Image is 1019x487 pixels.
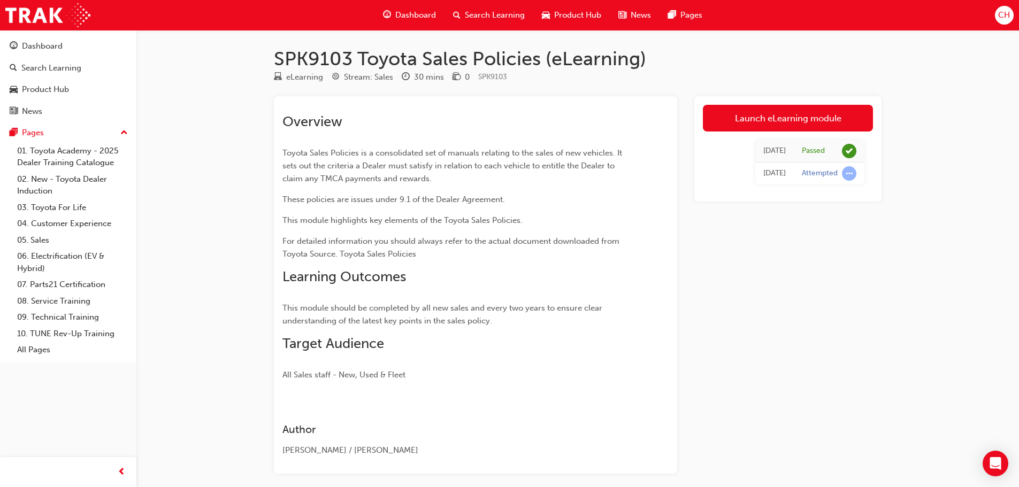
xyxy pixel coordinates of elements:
[10,64,17,73] span: search-icon
[282,303,604,326] span: This module should be completed by all new sales and every two years to ensure clear understandin...
[13,143,132,171] a: 01. Toyota Academy - 2025 Dealer Training Catalogue
[10,128,18,138] span: pages-icon
[13,232,132,249] a: 05. Sales
[542,9,550,22] span: car-icon
[402,73,410,82] span: clock-icon
[374,4,445,26] a: guage-iconDashboard
[4,123,132,143] button: Pages
[22,83,69,96] div: Product Hub
[13,276,132,293] a: 07. Parts21 Certification
[10,107,18,117] span: news-icon
[282,148,624,183] span: Toyota Sales Policies is a consolidated set of manuals relating to the sales of new vehicles. It ...
[414,71,444,83] div: 30 mins
[13,342,132,358] a: All Pages
[383,9,391,22] span: guage-icon
[5,3,90,27] img: Trak
[13,171,132,199] a: 02. New - Toyota Dealer Induction
[282,370,405,380] span: All Sales staff - New, Used & Fleet
[13,293,132,310] a: 08. Service Training
[618,9,626,22] span: news-icon
[763,167,786,180] div: Thu Aug 28 2025 10:39:10 GMT+1000 (Australian Eastern Standard Time)
[274,71,323,84] div: Type
[610,4,660,26] a: news-iconNews
[453,73,461,82] span: money-icon
[660,4,711,26] a: pages-iconPages
[282,268,406,285] span: Learning Outcomes
[4,36,132,56] a: Dashboard
[282,236,622,259] span: For detailed information you should always refer to the actual document downloaded from Toyota So...
[332,73,340,82] span: target-icon
[453,9,461,22] span: search-icon
[282,335,384,352] span: Target Audience
[13,215,132,232] a: 04. Customer Experience
[402,71,444,84] div: Duration
[274,47,882,71] h1: SPK9103 Toyota Sales Policies (eLearning)
[120,126,128,140] span: up-icon
[13,309,132,326] a: 09. Technical Training
[802,168,838,179] div: Attempted
[465,71,470,83] div: 0
[274,73,282,82] span: learningResourceType_ELEARNING-icon
[4,80,132,99] a: Product Hub
[13,199,132,216] a: 03. Toyota For Life
[445,4,533,26] a: search-iconSearch Learning
[453,71,470,84] div: Price
[13,248,132,276] a: 06. Electrification (EV & Hybrid)
[282,444,630,457] div: [PERSON_NAME] / [PERSON_NAME]
[21,62,81,74] div: Search Learning
[13,326,132,342] a: 10. TUNE Rev-Up Training
[631,9,651,21] span: News
[22,127,44,139] div: Pages
[118,466,126,479] span: prev-icon
[332,71,393,84] div: Stream
[4,102,132,121] a: News
[983,451,1008,476] div: Open Intercom Messenger
[763,145,786,157] div: Thu Aug 28 2025 10:49:15 GMT+1000 (Australian Eastern Standard Time)
[4,34,132,123] button: DashboardSearch LearningProduct HubNews
[842,144,856,158] span: learningRecordVerb_PASS-icon
[286,71,323,83] div: eLearning
[802,146,825,156] div: Passed
[10,42,18,51] span: guage-icon
[22,105,42,118] div: News
[703,105,873,132] a: Launch eLearning module
[282,215,523,225] span: This module highlights key elements of the Toyota Sales Policies.
[995,6,1014,25] button: CH
[465,9,525,21] span: Search Learning
[282,195,505,204] span: These policies are issues under 9.1 of the Dealer Agreement.
[998,9,1010,21] span: CH
[4,58,132,78] a: Search Learning
[344,71,393,83] div: Stream: Sales
[554,9,601,21] span: Product Hub
[680,9,702,21] span: Pages
[668,9,676,22] span: pages-icon
[282,113,342,130] span: Overview
[533,4,610,26] a: car-iconProduct Hub
[478,72,507,81] span: Learning resource code
[282,423,630,436] h3: Author
[842,166,856,181] span: learningRecordVerb_ATTEMPT-icon
[22,40,63,52] div: Dashboard
[10,85,18,95] span: car-icon
[395,9,436,21] span: Dashboard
